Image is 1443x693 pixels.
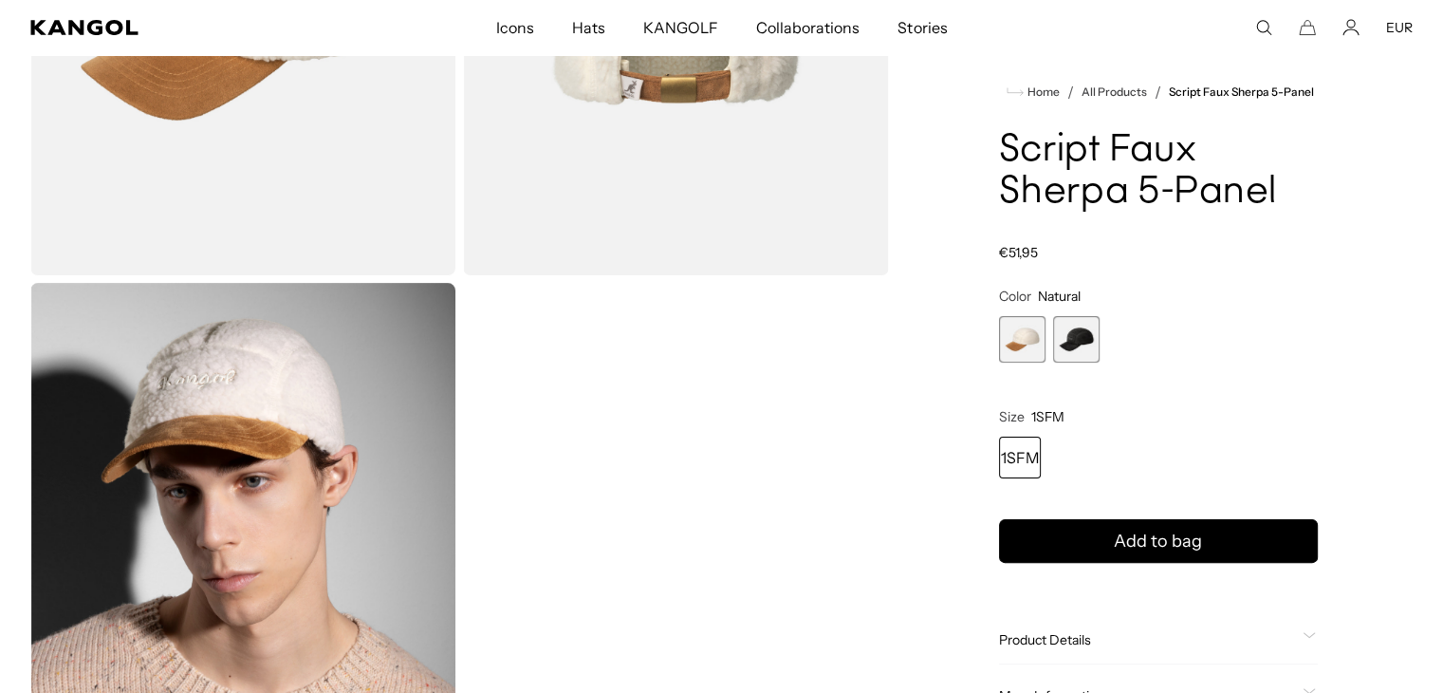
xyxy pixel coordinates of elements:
[999,130,1318,214] h1: Script Faux Sherpa 5-Panel
[1169,85,1314,99] a: Script Faux Sherpa 5-Panel
[30,20,328,35] a: Kangol
[999,632,1295,649] span: Product Details
[1386,19,1413,36] button: EUR
[999,316,1045,363] label: Natural
[1053,316,1100,363] div: 2 of 2
[1038,288,1081,305] span: Natural
[1082,85,1147,99] a: All Products
[1024,85,1060,99] span: Home
[1031,409,1064,426] span: 1SFM
[1053,316,1100,363] label: Black
[999,520,1318,564] button: Add to bag
[999,409,1025,426] span: Size
[1060,81,1074,103] li: /
[999,316,1045,363] div: 1 of 2
[999,288,1031,305] span: Color
[999,438,1041,479] div: 1SFM
[1007,84,1060,101] a: Home
[1147,81,1161,103] li: /
[1255,19,1272,36] summary: Search here
[999,244,1038,261] span: €51,95
[1299,19,1316,36] button: Cart
[1114,529,1202,554] span: Add to bag
[999,81,1318,103] nav: breadcrumbs
[1342,19,1360,36] a: Account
